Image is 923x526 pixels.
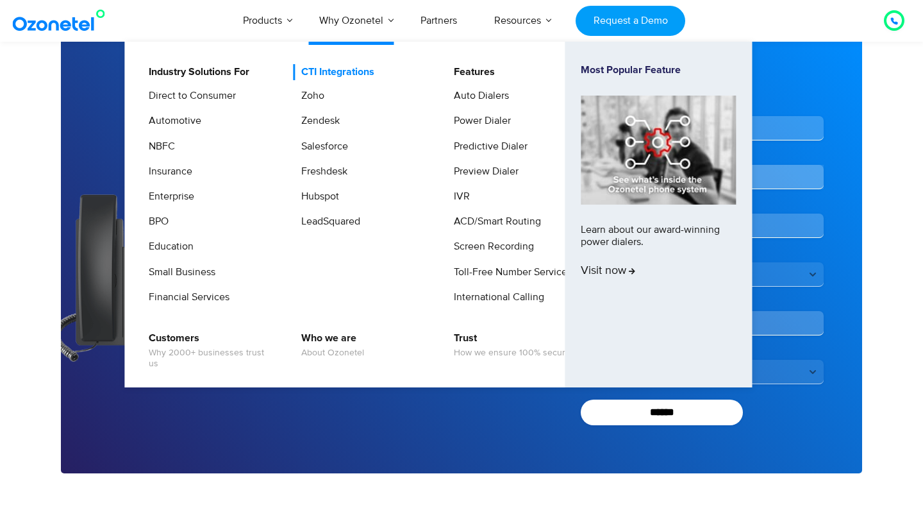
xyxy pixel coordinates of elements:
[581,264,635,278] span: Visit now
[293,139,350,155] a: Salesforce
[293,113,342,129] a: Zendesk
[293,64,376,80] a: CTI Integrations
[445,239,536,255] a: Screen Recording
[140,214,170,230] a: BPO
[140,139,177,155] a: NBFC
[445,189,472,205] a: IVR
[140,64,251,80] a: Industry Solutions For
[140,330,277,371] a: CustomersWhy 2000+ businesses trust us
[140,264,217,280] a: Small Business
[445,214,543,230] a: ACD/Smart Routing
[445,164,520,180] a: Preview Dialer
[293,214,362,230] a: LeadSquared
[581,96,736,204] img: phone-system-min.jpg
[293,164,349,180] a: Freshdesk
[576,6,685,36] a: Request a Demo
[293,189,341,205] a: Hubspot
[149,348,275,369] span: Why 2000+ businesses trust us
[445,88,511,104] a: Auto Dialers
[445,113,513,129] a: Power Dialer
[301,348,364,359] span: About Ozonetel
[445,64,497,80] a: Features
[445,264,574,280] a: Toll-Free Number Services
[293,330,366,361] a: Who we areAbout Ozonetel
[445,139,529,155] a: Predictive Dialer
[140,239,195,255] a: Education
[445,289,546,305] a: International Calling
[140,289,231,305] a: Financial Services
[140,189,196,205] a: Enterprise
[140,113,203,129] a: Automotive
[581,64,736,365] a: Most Popular FeatureLearn about our award-winning power dialers.Visit now
[140,164,194,180] a: Insurance
[454,348,574,359] span: How we ensure 100% security
[293,88,326,104] a: Zoho
[140,88,238,104] a: Direct to Consumer
[445,330,576,361] a: TrustHow we ensure 100% security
